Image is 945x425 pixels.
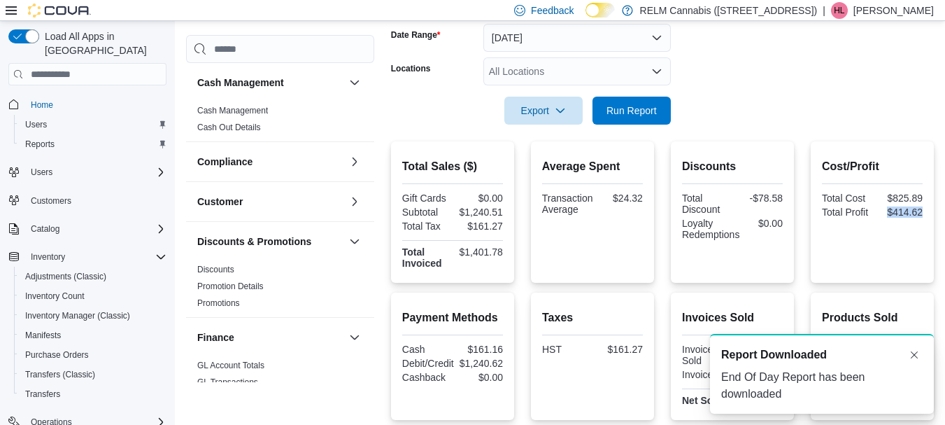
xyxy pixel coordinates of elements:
[402,344,450,355] div: Cash
[542,158,643,175] h2: Average Spent
[197,106,268,116] a: Cash Management
[3,94,172,114] button: Home
[682,158,783,175] h2: Discounts
[31,167,52,178] span: Users
[402,246,442,269] strong: Total Invoiced
[402,372,450,383] div: Cashback
[14,306,172,326] button: Inventory Manager (Classic)
[483,24,671,52] button: [DATE]
[197,123,261,132] a: Cash Out Details
[25,349,89,361] span: Purchase Orders
[39,29,166,57] span: Load All Apps in [GEOGRAPHIC_DATA]
[197,298,240,308] a: Promotions
[20,386,166,403] span: Transfers
[20,327,66,344] a: Manifests
[31,99,53,111] span: Home
[721,347,923,363] div: Notification
[513,97,574,125] span: Export
[25,249,71,265] button: Inventory
[745,218,783,229] div: $0.00
[823,2,825,19] p: |
[31,251,65,263] span: Inventory
[197,155,253,169] h3: Compliance
[906,347,923,363] button: Dismiss toast
[402,309,503,326] h2: Payment Methods
[197,195,343,209] button: Customer
[197,360,264,371] span: GL Account Totals
[822,207,869,218] div: Total Profit
[25,164,166,181] span: Users
[402,158,503,175] h2: Total Sales ($)
[853,2,934,19] p: [PERSON_NAME]
[595,344,643,355] div: $161.27
[606,104,657,118] span: Run Report
[14,286,172,306] button: Inventory Count
[14,326,172,345] button: Manifests
[197,76,284,90] h3: Cash Management
[346,193,363,210] button: Customer
[598,193,642,204] div: $24.32
[20,347,166,363] span: Purchase Orders
[14,384,172,404] button: Transfers
[504,97,583,125] button: Export
[822,158,923,175] h2: Cost/Profit
[346,233,363,250] button: Discounts & Promotions
[682,193,730,215] div: Total Discount
[721,369,923,403] div: End Of Day Report has been downloaded
[20,366,166,383] span: Transfers (Classic)
[682,218,740,240] div: Loyalty Redemptions
[25,330,61,341] span: Manifests
[14,134,172,154] button: Reports
[197,330,234,344] h3: Finance
[20,136,60,153] a: Reports
[20,327,166,344] span: Manifests
[20,288,90,305] a: Inventory Count
[542,309,643,326] h2: Taxes
[542,344,590,355] div: HST
[831,2,848,19] div: Hannah Lemos
[20,307,166,324] span: Inventory Manager (Classic)
[14,345,172,365] button: Purchase Orders
[25,95,166,113] span: Home
[682,309,783,326] h2: Invoices Sold
[197,155,343,169] button: Compliance
[14,115,172,134] button: Users
[25,97,59,113] a: Home
[875,207,923,218] div: $414.62
[25,389,60,400] span: Transfers
[197,281,264,292] span: Promotion Details
[25,271,106,282] span: Adjustments (Classic)
[542,193,593,215] div: Transaction Average
[197,298,240,309] span: Promotions
[20,366,101,383] a: Transfers (Classic)
[875,193,923,204] div: $825.89
[822,309,923,326] h2: Products Sold
[14,365,172,384] button: Transfers (Classic)
[20,116,166,133] span: Users
[346,153,363,170] button: Compliance
[25,139,55,150] span: Reports
[402,221,450,232] div: Total Tax
[455,207,503,218] div: $1,240.51
[640,2,818,19] p: RELM Cannabis ([STREET_ADDRESS])
[25,192,166,209] span: Customers
[391,29,441,41] label: Date Range
[3,190,172,211] button: Customers
[25,164,58,181] button: Users
[20,136,166,153] span: Reports
[455,344,503,355] div: $161.16
[186,357,374,396] div: Finance
[197,264,234,275] span: Discounts
[346,329,363,346] button: Finance
[460,358,503,369] div: $1,240.62
[585,3,615,18] input: Dark Mode
[735,193,783,204] div: -$78.58
[197,361,264,370] a: GL Account Totals
[455,372,503,383] div: $0.00
[531,4,574,18] span: Feedback
[25,369,95,380] span: Transfers (Classic)
[402,193,450,204] div: Gift Cards
[20,347,94,363] a: Purchase Orders
[197,195,243,209] h3: Customer
[197,105,268,116] span: Cash Management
